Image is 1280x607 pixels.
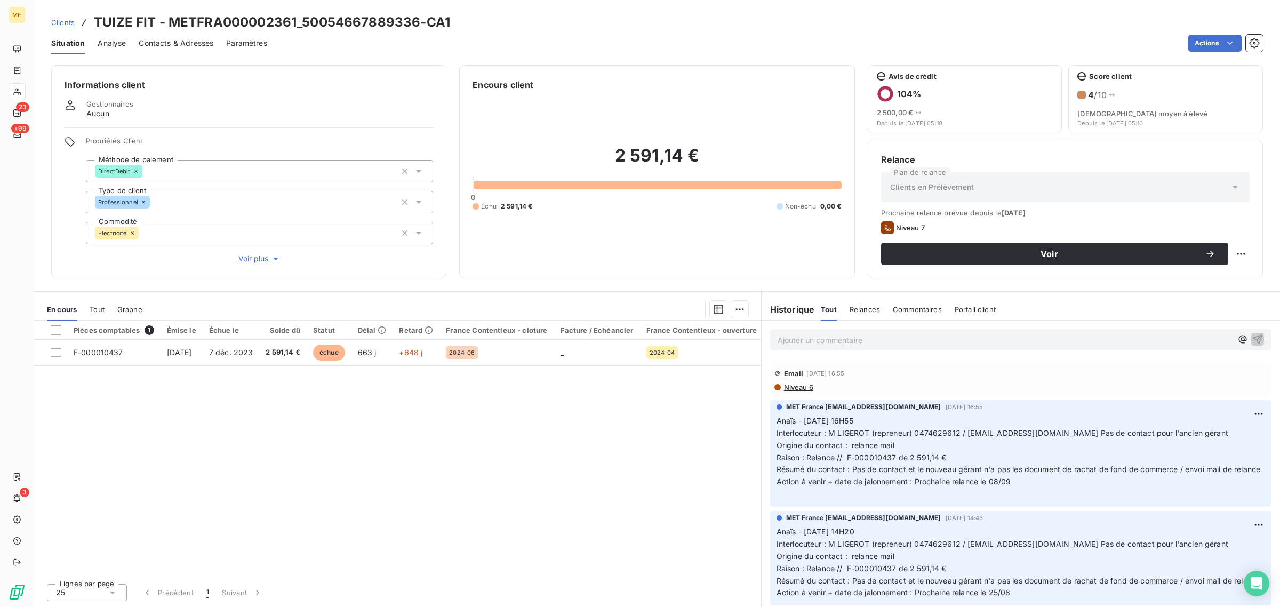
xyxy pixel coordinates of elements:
span: Échu [481,202,497,211]
span: MET France [EMAIL_ADDRESS][DOMAIN_NAME] [786,513,941,523]
h6: / 10 [1088,89,1107,101]
span: Niveau 7 [896,223,925,232]
span: 2 591,14 € [266,347,300,358]
a: Clients [51,17,75,28]
div: Solde dû [266,326,300,334]
div: France Contentieux - ouverture [646,326,757,334]
span: Analyse [98,38,126,49]
h3: TUIZE FIT - METFRA000002361_50054667889336-CA1 [94,13,450,32]
span: échue [313,345,345,361]
span: 1 [206,587,209,598]
span: Paramètres [226,38,267,49]
span: Clients [51,18,75,27]
span: Tout [821,305,837,314]
div: France Contentieux - cloture [446,326,547,334]
span: Raison : Relance // F-000010437 de 2 591,14 € [777,453,947,462]
span: 663 j [358,348,377,357]
span: Situation [51,38,85,49]
span: +648 j [399,348,422,357]
span: [DATE] 16:55 [946,404,983,410]
span: [DEMOGRAPHIC_DATA] moyen à élevé [1077,109,1254,118]
span: Voir [894,250,1205,258]
span: Tout [90,305,105,314]
span: Action à venir + date de jalonnement : Prochaine relance le 08/09 [777,477,1011,486]
span: [DATE] [167,348,192,357]
div: Délai [358,326,387,334]
span: F-000010437 [74,348,123,357]
span: Score client [1089,72,1132,81]
span: 23 [16,102,29,112]
span: 2024-06 [449,349,475,356]
span: 2024-04 [650,349,675,356]
span: MET France [EMAIL_ADDRESS][DOMAIN_NAME] [786,402,941,412]
div: Échue le [209,326,253,334]
button: Voir [881,243,1228,265]
span: DirectDebit [98,168,131,174]
input: Ajouter une valeur [139,228,147,238]
div: Émise le [167,326,196,334]
button: Précédent [135,581,200,604]
img: Logo LeanPay [9,584,26,601]
span: En cours [47,305,77,314]
span: Depuis le [DATE] 05:10 [1077,120,1254,126]
input: Ajouter une valeur [150,197,158,207]
span: Anaïs - [DATE] 14H20 Interlocuteur : M LIGEROT (repreneur) 0474629612 / [EMAIL_ADDRESS][DOMAIN_NA... [777,527,1261,597]
span: Aucun [86,108,109,119]
span: [DATE] [1002,209,1026,217]
span: Électricité [98,230,127,236]
span: Interlocuteur : M LIGEROT (repreneur) 0474629612 / [EMAIL_ADDRESS][DOMAIN_NAME] Pas de contact po... [777,428,1228,437]
span: Propriétés Client [86,137,433,151]
span: [DATE] 14:43 [946,515,983,521]
div: ME [9,6,26,23]
span: Gestionnaires [86,100,133,108]
h6: 104 % [897,89,922,99]
h6: Relance [881,153,1250,166]
div: Facture / Echéancier [561,326,634,334]
span: [DATE] 16:55 [806,370,844,377]
span: Avis de crédit [889,72,937,81]
div: Pièces comptables [74,325,154,335]
span: Graphe [117,305,142,314]
span: 2 591,14 € [501,202,533,211]
span: Depuis le [DATE] 05:10 [877,120,1053,126]
span: Origine du contact : relance mail [777,441,894,450]
button: Actions [1188,35,1242,52]
span: Professionnel [98,199,138,205]
span: Commentaires [893,305,942,314]
span: _ [561,348,564,357]
span: 1 [145,325,154,335]
div: Retard [399,326,433,334]
span: Non-échu [785,202,816,211]
span: 0 [471,193,475,202]
span: Voir plus [238,253,281,264]
button: Voir plus [86,253,433,265]
button: Suivant [215,581,269,604]
span: Contacts & Adresses [139,38,213,49]
span: 4 [1088,90,1094,100]
h6: Encours client [473,78,533,91]
span: 25 [56,587,65,598]
span: Email [784,369,804,378]
div: Open Intercom Messenger [1244,571,1269,596]
span: 7 déc. 2023 [209,348,253,357]
input: Ajouter une valeur [142,166,151,176]
span: Portail client [955,305,996,314]
span: 0,00 € [820,202,842,211]
div: Statut [313,326,345,334]
h2: 2 591,14 € [473,145,841,177]
span: Prochaine relance prévue depuis le [881,209,1250,217]
span: 3 [20,488,29,497]
span: Anaïs - [DATE] 16H55 [777,416,853,425]
h6: Historique [762,303,815,316]
button: 1 [200,581,215,604]
h6: Informations client [65,78,433,91]
span: +99 [11,124,29,133]
span: Relances [850,305,880,314]
span: Résumé du contact : Pas de contact et le nouveau gérant n'a pas les document de rachat de fond de... [777,465,1261,474]
span: Niveau 6 [783,383,813,392]
span: Clients en Prélèvement [890,182,974,193]
span: 2 500,00 € [877,108,914,117]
